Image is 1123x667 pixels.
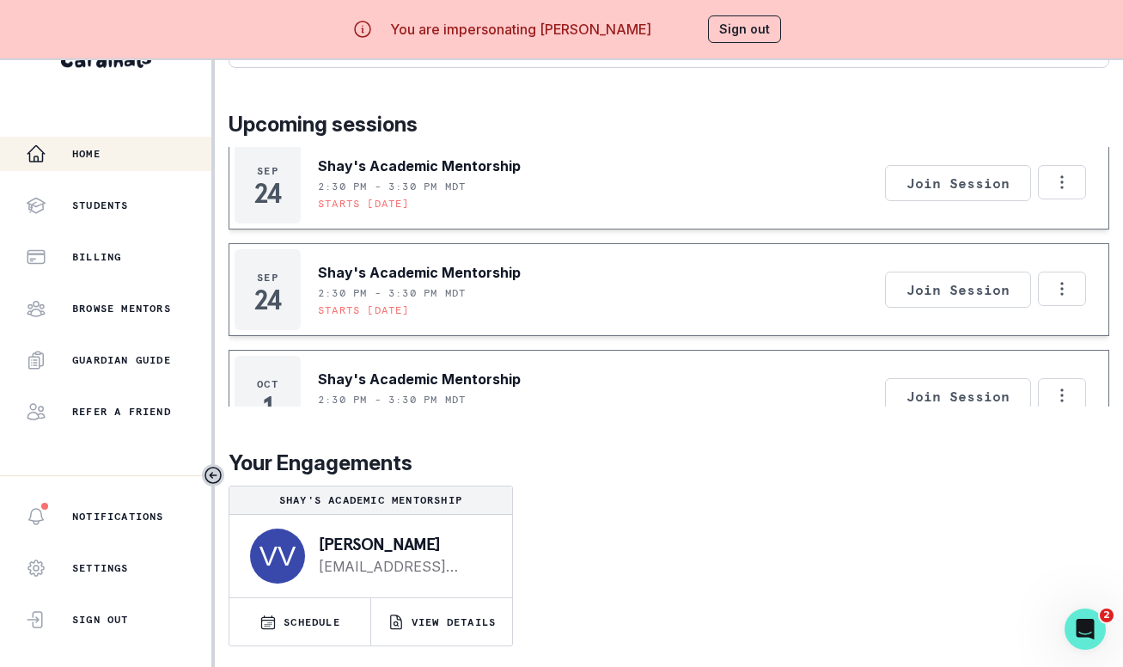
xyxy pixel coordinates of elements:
p: Sign Out [72,613,129,627]
p: Sep [257,271,278,285]
p: Refer a friend [72,405,171,419]
p: Sep [257,164,278,178]
p: Starts [DATE] [318,197,410,211]
p: Guardian Guide [72,353,171,367]
p: Upcoming sessions [229,109,1109,140]
p: You are impersonating [PERSON_NAME] [390,19,651,40]
p: VIEW DETAILS [412,615,496,629]
button: Join Session [885,272,1031,308]
p: Starts [DATE] [318,303,410,317]
p: 2:30 PM - 3:30 PM MDT [318,286,466,300]
p: 1 [263,398,272,415]
a: [EMAIL_ADDRESS][PERSON_NAME][DOMAIN_NAME] [319,556,485,577]
button: SCHEDULE [229,598,370,646]
p: Notifications [72,510,164,523]
button: Join Session [885,378,1031,414]
p: Billing [72,250,121,264]
p: 24 [254,291,280,309]
p: 2:30 PM - 3:30 PM MDT [318,393,466,407]
img: svg [250,529,305,584]
p: Oct [257,377,278,391]
p: Home [72,147,101,161]
button: Toggle sidebar [202,464,224,486]
button: Sign out [708,15,781,43]
p: 2:30 PM - 3:30 PM MDT [318,180,466,193]
p: Shay's Academic Mentorship [318,262,521,283]
p: SCHEDULE [284,615,340,629]
span: 2 [1100,609,1114,622]
p: [PERSON_NAME] [319,535,485,553]
p: Your Engagements [229,448,1109,479]
p: Students [72,199,129,212]
button: Join Session [885,165,1031,201]
p: Shay's Academic Mentorship [318,369,521,389]
p: Browse Mentors [72,302,171,315]
button: VIEW DETAILS [371,598,512,646]
p: Settings [72,561,129,575]
button: Options [1038,165,1086,199]
button: Options [1038,272,1086,306]
p: Shay's Academic Mentorship [318,156,521,176]
iframe: Intercom live chat [1065,609,1106,650]
p: 24 [254,185,280,202]
button: Options [1038,378,1086,413]
p: Shay's Academic Mentorship [236,493,505,507]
